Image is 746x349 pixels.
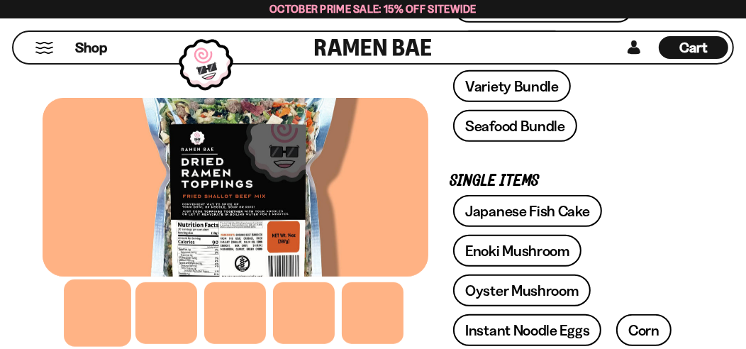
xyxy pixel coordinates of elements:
[680,39,708,56] span: Cart
[269,2,477,16] span: October Prime Sale: 15% off Sitewide
[35,42,54,54] button: Mobile Menu Trigger
[453,110,577,142] a: Seafood Bundle
[453,275,591,306] a: Oyster Mushroom
[616,314,672,346] a: Corn
[453,314,601,346] a: Instant Noodle Eggs
[453,195,602,227] a: Japanese Fish Cake
[453,235,581,267] a: Enoki Mushroom
[75,38,107,57] span: Shop
[450,174,682,188] p: Single Items
[659,32,728,63] div: Cart
[75,36,107,59] a: Shop
[453,70,571,102] a: Variety Bundle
